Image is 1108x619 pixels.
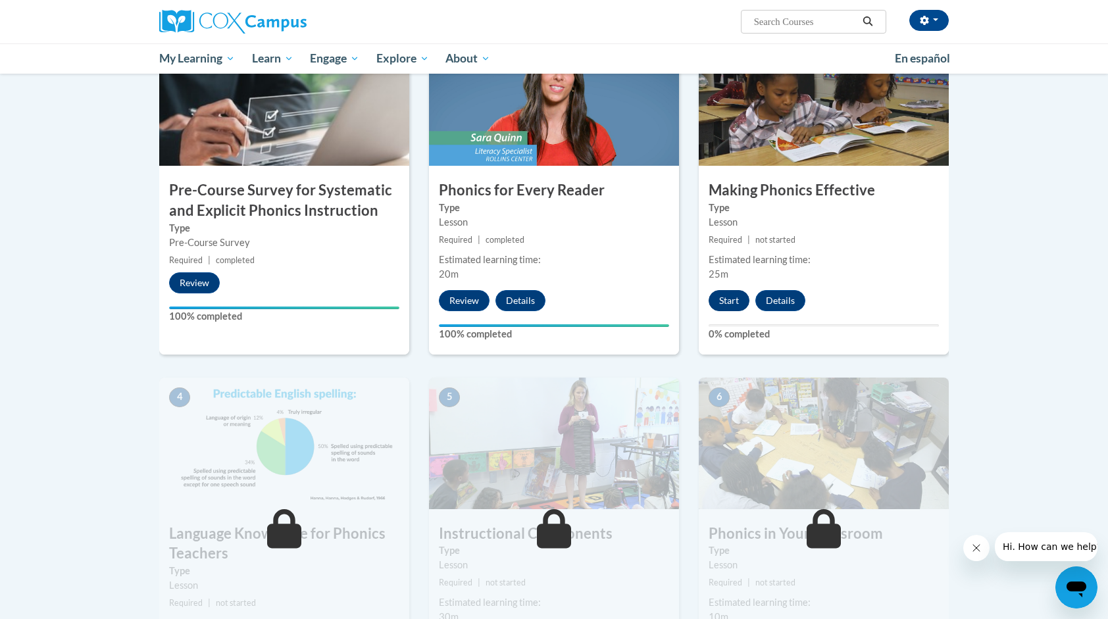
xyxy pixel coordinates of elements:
[208,255,211,265] span: |
[169,309,399,324] label: 100% completed
[8,9,107,20] span: Hi. How can we help?
[310,51,359,66] span: Engage
[963,535,990,561] iframe: Close message
[216,598,256,608] span: not started
[709,578,742,587] span: Required
[709,543,939,558] label: Type
[169,255,203,265] span: Required
[169,272,220,293] button: Review
[709,387,730,407] span: 6
[699,524,949,544] h3: Phonics in Your Classroom
[495,290,545,311] button: Details
[376,51,429,66] span: Explore
[438,43,499,74] a: About
[159,10,409,34] a: Cox Campus
[747,578,750,587] span: |
[753,14,858,30] input: Search Courses
[995,532,1097,561] iframe: Message from company
[699,180,949,201] h3: Making Phonics Effective
[159,378,409,509] img: Course Image
[439,558,669,572] div: Lesson
[909,10,949,31] button: Account Settings
[1055,566,1097,608] iframe: Button to launch messaging window
[439,324,669,327] div: Your progress
[368,43,438,74] a: Explore
[439,290,490,311] button: Review
[886,45,959,72] a: En español
[439,543,669,558] label: Type
[429,524,679,544] h3: Instructional Components
[159,180,409,221] h3: Pre-Course Survey for Systematic and Explicit Phonics Instruction
[159,51,235,66] span: My Learning
[439,578,472,587] span: Required
[445,51,490,66] span: About
[439,327,669,341] label: 100% completed
[139,43,969,74] div: Main menu
[169,564,399,578] label: Type
[858,14,878,30] button: Search
[709,201,939,215] label: Type
[747,235,750,245] span: |
[709,215,939,230] div: Lesson
[439,387,460,407] span: 5
[169,578,399,593] div: Lesson
[709,595,939,610] div: Estimated learning time:
[709,235,742,245] span: Required
[208,598,211,608] span: |
[709,253,939,267] div: Estimated learning time:
[169,221,399,235] label: Type
[478,578,480,587] span: |
[699,378,949,509] img: Course Image
[301,43,368,74] a: Engage
[478,235,480,245] span: |
[755,235,795,245] span: not started
[159,10,307,34] img: Cox Campus
[429,378,679,509] img: Course Image
[755,290,805,311] button: Details
[709,268,728,280] span: 25m
[699,34,949,166] img: Course Image
[159,34,409,166] img: Course Image
[709,558,939,572] div: Lesson
[169,235,399,250] div: Pre-Course Survey
[159,524,409,564] h3: Language Knowledge for Phonics Teachers
[486,235,524,245] span: completed
[439,201,669,215] label: Type
[243,43,302,74] a: Learn
[439,268,459,280] span: 20m
[429,180,679,201] h3: Phonics for Every Reader
[216,255,255,265] span: completed
[429,34,679,166] img: Course Image
[486,578,526,587] span: not started
[439,235,472,245] span: Required
[439,253,669,267] div: Estimated learning time:
[709,327,939,341] label: 0% completed
[169,307,399,309] div: Your progress
[252,51,293,66] span: Learn
[169,598,203,608] span: Required
[755,578,795,587] span: not started
[169,387,190,407] span: 4
[709,290,749,311] button: Start
[151,43,243,74] a: My Learning
[439,595,669,610] div: Estimated learning time:
[895,51,950,65] span: En español
[439,215,669,230] div: Lesson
